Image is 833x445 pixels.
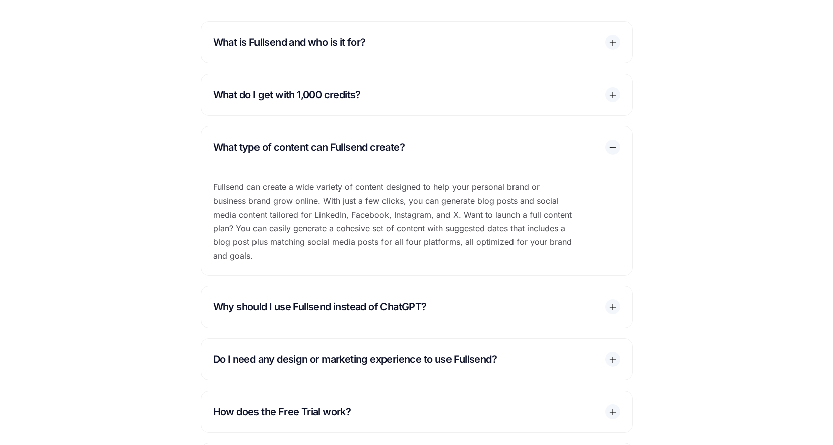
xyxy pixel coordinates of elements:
[213,86,381,103] p: What do I get with 1,000 credits?
[213,351,517,368] p: Do I need any design or marketing experience to use Fullsend?
[201,22,632,63] div: What is Fullsend and who is it for?
[201,286,632,328] div: Why should I use Fullsend instead of ChatGPT?
[213,403,371,420] p: How does the Free Trial work?
[213,298,447,315] p: Why should I use Fullsend instead of ChatGPT?
[213,139,425,156] p: What type of content can Fullsend create?
[201,74,632,115] div: What do I get with 1,000 credits?
[201,339,632,380] div: Do I need any design or marketing experience to use Fullsend?
[213,34,386,51] p: What is Fullsend and who is it for?
[201,391,632,432] div: How does the Free Trial work?
[201,168,632,275] nav: What type of content can Fullsend create?
[201,168,584,275] p: Fullsend can create a wide variety of content designed to help your personal brand or business br...
[201,126,632,168] div: What type of content can Fullsend create?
